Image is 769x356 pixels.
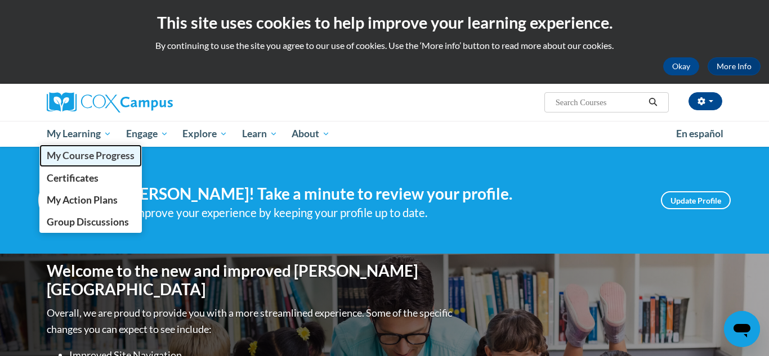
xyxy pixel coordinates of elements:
div: Help improve your experience by keeping your profile up to date. [106,204,644,222]
img: Cox Campus [47,92,173,112]
a: Explore [175,121,235,147]
h4: Hi [PERSON_NAME]! Take a minute to review your profile. [106,184,644,204]
h1: Welcome to the new and improved [PERSON_NAME][GEOGRAPHIC_DATA] [47,262,455,299]
span: Group Discussions [47,216,129,228]
span: About [292,127,330,141]
input: Search Courses [555,96,645,109]
a: My Learning [39,121,119,147]
img: Profile Image [38,175,89,226]
div: Main menu [30,121,739,147]
a: Learn [235,121,285,147]
button: Account Settings [688,92,722,110]
a: About [285,121,338,147]
p: By continuing to use the site you agree to our use of cookies. Use the ‘More info’ button to read... [8,39,761,52]
iframe: Button to launch messaging window [724,311,760,347]
a: More Info [708,57,761,75]
button: Okay [663,57,699,75]
span: Certificates [47,172,99,184]
span: My Course Progress [47,150,135,161]
h2: This site uses cookies to help improve your learning experience. [8,11,761,34]
a: Certificates [39,167,142,189]
a: En español [669,122,731,146]
span: My Learning [47,127,111,141]
button: Search [645,96,661,109]
a: Group Discussions [39,211,142,233]
span: Learn [242,127,278,141]
a: My Course Progress [39,145,142,166]
span: Explore [182,127,227,141]
span: My Action Plans [47,194,118,206]
a: Update Profile [661,191,731,209]
a: Engage [119,121,176,147]
p: Overall, we are proud to provide you with a more streamlined experience. Some of the specific cha... [47,305,455,337]
a: Cox Campus [47,92,261,112]
span: Engage [126,127,168,141]
span: En español [676,128,723,139]
a: My Action Plans [39,189,142,211]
